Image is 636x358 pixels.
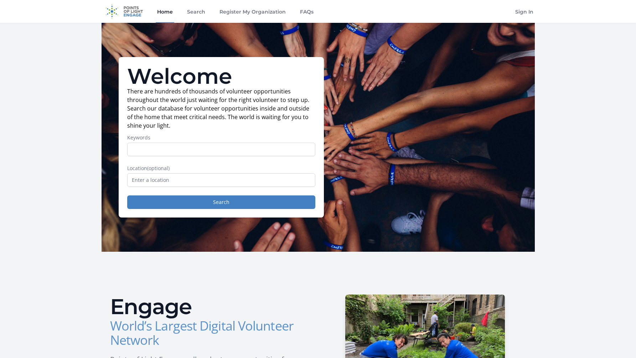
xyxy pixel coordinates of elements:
[147,165,170,172] span: (optional)
[127,165,315,172] label: Location
[110,319,312,347] h3: World’s Largest Digital Volunteer Network
[127,134,315,141] label: Keywords
[127,173,315,187] input: Enter a location
[110,296,312,317] h2: Engage
[127,195,315,209] button: Search
[127,66,315,87] h1: Welcome
[127,87,315,130] p: There are hundreds of thousands of volunteer opportunities throughout the world just waiting for ...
